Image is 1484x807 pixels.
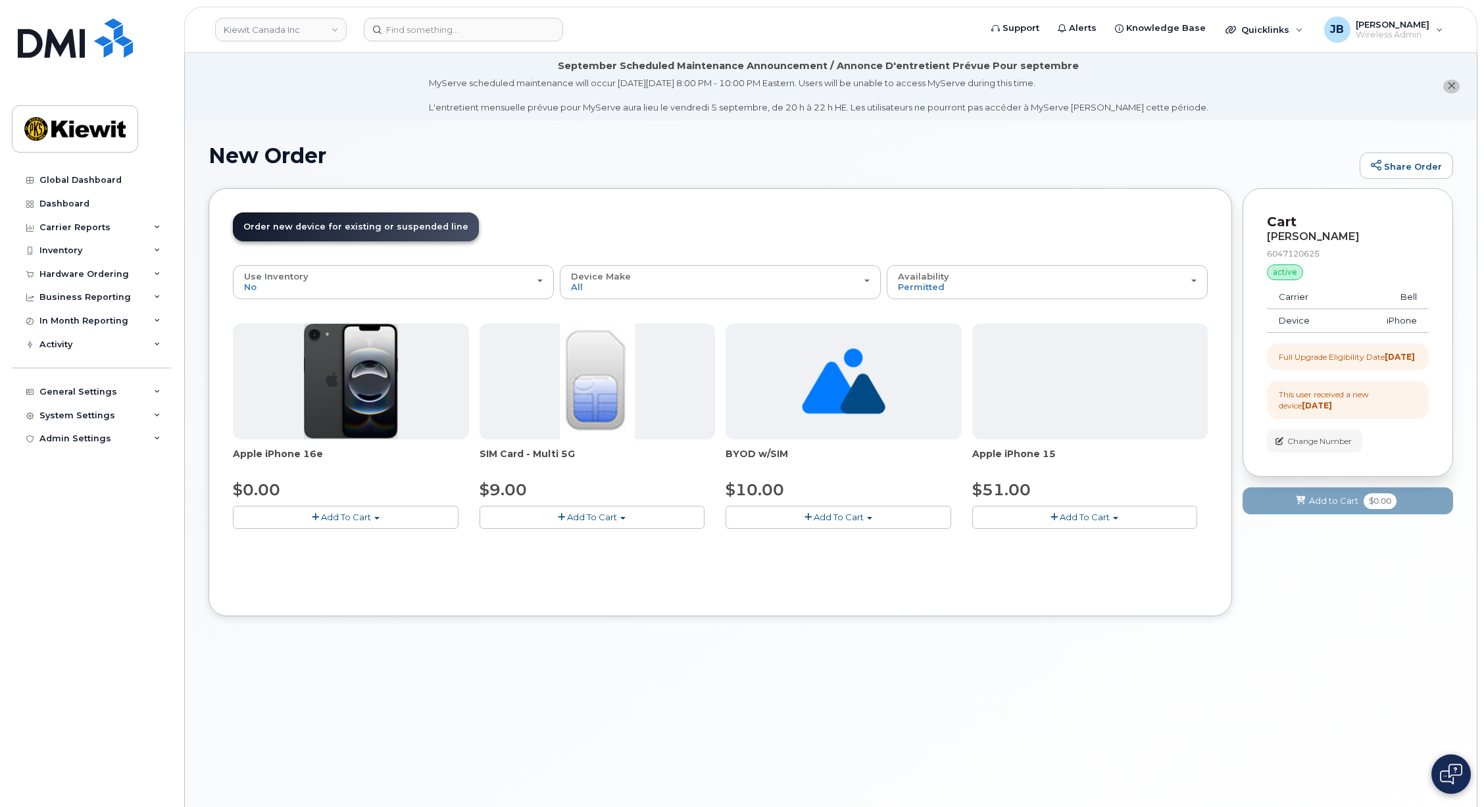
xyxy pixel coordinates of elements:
button: Change Number [1267,429,1363,452]
div: This user received a new device [1279,389,1417,411]
div: September Scheduled Maintenance Announcement / Annonce D'entretient Prévue Pour septembre [558,59,1079,73]
button: Add To Cart [233,506,458,529]
span: All [571,281,583,292]
strong: [DATE] [1302,401,1332,410]
span: $51.00 [972,480,1031,499]
td: iPhone [1348,309,1429,333]
span: No [244,281,257,292]
span: Use Inventory [244,271,309,281]
button: Add To Cart [480,506,705,529]
span: $10.00 [726,480,784,499]
a: Share Order [1360,153,1453,179]
img: 96FE4D95-2934-46F2-B57A-6FE1B9896579.png [1085,376,1095,387]
div: Apple iPhone 16e [233,447,469,474]
td: Device [1267,309,1348,333]
span: Add To Cart [1060,512,1110,522]
button: Use Inventory No [233,265,554,299]
span: Order new device for existing or suspended line [243,222,468,232]
span: Add to Cart [1309,495,1358,507]
img: iPhone_16e_pic.PNG [304,324,398,439]
div: MyServe scheduled maintenance will occur [DATE][DATE] 8:00 PM - 10:00 PM Eastern. Users will be u... [429,77,1208,114]
button: Add to Cart $0.00 [1243,487,1453,514]
div: active [1267,264,1303,280]
img: 00D627D4-43E9-49B7-A367-2C99342E128C.jpg [560,324,635,439]
div: BYOD w/SIM [726,447,962,474]
button: Add To Cart [972,506,1198,529]
div: Full Upgrade Eligibility Date [1279,351,1415,362]
span: $9.00 [480,480,527,499]
p: Cart [1267,212,1429,232]
span: Add To Cart [814,512,864,522]
button: Device Make All [560,265,881,299]
span: $0.00 [1364,493,1397,509]
h1: New Order [209,144,1353,167]
strong: [DATE] [1385,352,1415,362]
div: SIM Card - Multi 5G [480,447,716,474]
button: close notification [1443,80,1460,93]
div: 6047120625 [1267,248,1429,259]
span: Add To Cart [567,512,617,522]
td: Bell [1348,285,1429,309]
span: Add To Cart [321,512,371,522]
div: Apple iPhone 15 [972,447,1208,474]
img: Open chat [1440,764,1462,785]
div: [PERSON_NAME] [1267,231,1429,243]
button: Availability Permitted [887,265,1208,299]
span: $0.00 [233,480,280,499]
span: Change Number [1287,435,1352,447]
button: Add To Cart [726,506,951,529]
span: Permitted [898,281,945,292]
span: Availability [898,271,949,281]
td: Carrier [1267,285,1348,309]
span: Device Make [571,271,631,281]
img: no_image_found-2caef05468ed5679b831cfe6fc140e25e0c280774317ffc20a367ab7fd17291e.png [802,324,885,439]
